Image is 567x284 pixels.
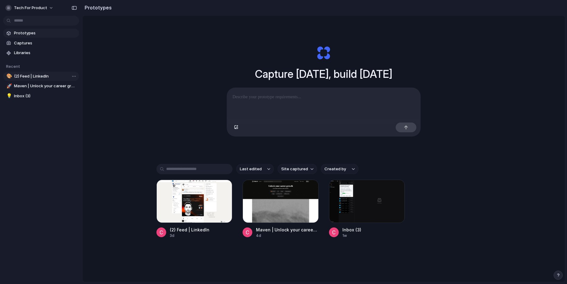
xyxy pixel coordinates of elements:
[6,64,20,69] span: Recent
[3,29,79,38] a: Prototypes
[14,5,47,11] span: Tech for Product
[3,48,79,57] a: Libraries
[14,93,77,99] span: Inbox (3)
[256,233,319,238] div: 4d
[342,233,361,238] div: 1w
[170,233,209,238] div: 3d
[281,166,308,172] span: Site captured
[14,73,77,79] span: (2) Feed | LinkedIn
[5,83,12,89] button: 🚀
[255,66,392,82] h1: Capture [DATE], build [DATE]
[256,227,319,233] div: Maven | Unlock your career growth
[5,93,12,99] button: 💡
[243,180,319,238] a: Maven | Unlock your career growthMaven | Unlock your career growth4d
[278,164,317,174] button: Site captured
[170,227,209,233] div: (2) Feed | LinkedIn
[240,166,262,172] span: Last edited
[14,30,77,36] span: Prototypes
[342,227,361,233] div: Inbox (3)
[6,73,11,80] div: 🎨
[82,4,112,11] h2: Prototypes
[3,72,79,81] a: 🎨(2) Feed | LinkedIn
[329,180,405,238] a: Inbox (3)Inbox (3)1w
[236,164,274,174] button: Last edited
[14,83,77,89] span: Maven | Unlock your career growth
[6,83,11,90] div: 🚀
[3,92,79,101] a: 💡Inbox (3)
[3,3,57,13] button: Tech for Product
[3,39,79,48] a: Captures
[6,92,11,99] div: 💡
[321,164,359,174] button: Created by
[14,40,77,46] span: Captures
[156,180,233,238] a: (2) Feed | LinkedIn(2) Feed | LinkedIn3d
[3,81,79,91] a: 🚀Maven | Unlock your career growth
[324,166,346,172] span: Created by
[14,50,77,56] span: Libraries
[5,73,12,79] button: 🎨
